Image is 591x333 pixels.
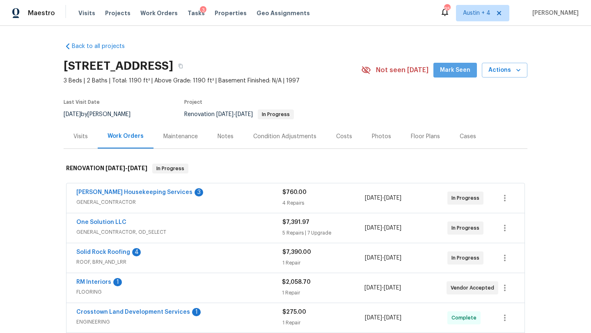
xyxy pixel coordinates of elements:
span: $2,058.70 [282,279,311,285]
div: Notes [218,132,234,141]
span: Tasks [188,10,205,16]
span: [DATE] [105,165,125,171]
span: [DATE] [365,315,382,321]
span: [DATE] [64,112,81,117]
h2: [STREET_ADDRESS] [64,62,173,70]
div: Photos [372,132,391,141]
span: [DATE] [365,195,382,201]
div: Maintenance [163,132,198,141]
div: 1 Repair [282,259,365,267]
span: [DATE] [365,255,382,261]
span: 3 Beds | 2 Baths | Total: 1190 ft² | Above Grade: 1190 ft² | Basement Finished: N/A | 1997 [64,77,361,85]
span: GENERAL_CONTRACTOR, OD_SELECT [76,228,282,236]
a: One Solution LLC [76,219,126,225]
span: [DATE] [384,255,401,261]
span: Not seen [DATE] [376,66,428,74]
span: $760.00 [282,189,307,195]
span: Actions [488,65,521,75]
div: 1 Repair [282,289,364,297]
span: FLOORING [76,288,282,296]
div: 4 [132,248,141,256]
span: GENERAL_CONTRACTOR [76,198,282,206]
span: $275.00 [282,309,306,315]
span: In Progress [451,254,483,262]
span: [DATE] [384,195,401,201]
div: 1 Repair [282,319,365,327]
span: In Progress [153,164,188,173]
div: Condition Adjustments [253,132,316,141]
span: Maestro [28,9,55,17]
a: [PERSON_NAME] Housekeeping Services [76,189,192,195]
span: - [365,224,401,232]
span: [DATE] [216,112,234,117]
div: by [PERSON_NAME] [64,109,140,119]
span: Austin + 4 [463,9,490,17]
span: $7,391.97 [282,219,309,225]
span: [DATE] [236,112,253,117]
span: Properties [215,9,247,17]
span: [DATE] [384,225,401,231]
span: [DATE] [365,225,382,231]
div: 1 [113,278,122,286]
span: $7,390.00 [282,249,311,255]
span: In Progress [451,194,483,202]
span: Work Orders [140,9,178,17]
span: Vendor Accepted [451,284,497,292]
h6: RENOVATION [66,164,147,173]
span: Geo Assignments [257,9,310,17]
div: Visits [73,132,88,141]
button: Copy Address [173,59,188,73]
div: 3 [200,6,206,14]
div: 3 [195,188,203,196]
span: [DATE] [128,165,147,171]
span: [DATE] [384,315,401,321]
div: Cases [460,132,476,141]
button: Mark Seen [433,63,477,78]
a: Back to all projects [64,42,142,50]
span: Complete [451,314,480,322]
span: Visits [78,9,95,17]
button: Actions [482,63,527,78]
a: Crosstown Land Development Services [76,309,190,315]
div: 5 Repairs | 7 Upgrade [282,229,365,237]
span: [DATE] [384,285,401,291]
span: [DATE] [364,285,382,291]
span: - [216,112,253,117]
span: In Progress [259,112,293,117]
span: - [365,194,401,202]
div: 4 Repairs [282,199,365,207]
span: - [364,284,401,292]
span: - [105,165,147,171]
span: [PERSON_NAME] [529,9,579,17]
a: Solid Rock Roofing [76,249,130,255]
span: ROOF, BRN_AND_LRR [76,258,282,266]
span: - [365,314,401,322]
span: ENGINEERING [76,318,282,326]
span: Project [184,100,202,105]
span: Renovation [184,112,294,117]
a: RM Interiors [76,279,111,285]
div: Work Orders [108,132,144,140]
div: Floor Plans [411,132,440,141]
div: RENOVATION [DATE]-[DATE]In Progress [64,155,527,182]
span: Projects [105,9,131,17]
div: Costs [336,132,352,141]
span: Last Visit Date [64,100,100,105]
div: 95 [444,5,450,13]
span: In Progress [451,224,483,232]
span: Mark Seen [440,65,470,75]
div: 1 [192,308,201,316]
span: - [365,254,401,262]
